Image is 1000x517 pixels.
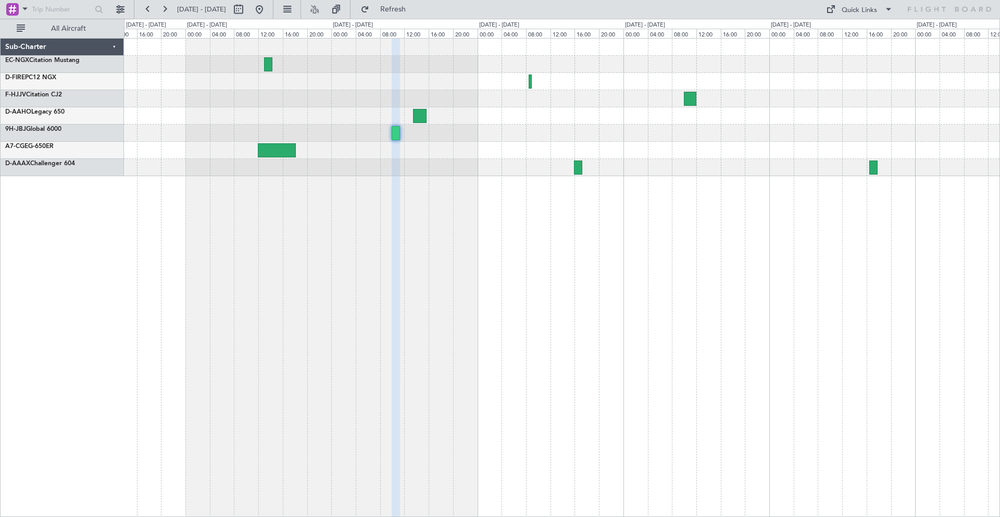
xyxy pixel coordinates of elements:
span: [DATE] - [DATE] [177,5,226,14]
div: 08:00 [380,29,405,38]
a: 9H-JBJGlobal 6000 [5,126,61,132]
div: 12:00 [113,29,137,38]
div: 16:00 [429,29,453,38]
div: 00:00 [623,29,648,38]
a: D-FIREPC12 NGX [5,75,56,81]
a: D-AAHOLegacy 650 [5,109,65,115]
div: 16:00 [574,29,599,38]
span: F-HJJV [5,92,26,98]
div: 08:00 [526,29,551,38]
div: 12:00 [696,29,721,38]
button: All Aircraft [11,20,113,37]
div: 04:00 [648,29,672,38]
div: [DATE] - [DATE] [187,21,227,30]
div: [DATE] - [DATE] [479,21,519,30]
div: 00:00 [769,29,794,38]
div: 08:00 [964,29,989,38]
span: EC-NGX [5,57,29,64]
a: D-AAAXChallenger 604 [5,161,75,167]
div: 16:00 [721,29,745,38]
div: 12:00 [551,29,575,38]
div: 00:00 [331,29,356,38]
span: D-FIRE [5,75,25,81]
div: 16:00 [283,29,307,38]
span: 9H-JBJ [5,126,26,132]
div: 00:00 [185,29,210,38]
span: Refresh [371,6,415,13]
div: 12:00 [258,29,283,38]
span: D-AAAX [5,161,30,167]
button: Refresh [356,1,418,18]
div: 16:00 [137,29,161,38]
div: 04:00 [210,29,234,38]
div: [DATE] - [DATE] [917,21,957,30]
input: Trip Number [32,2,92,17]
div: [DATE] - [DATE] [126,21,166,30]
div: 12:00 [842,29,867,38]
div: [DATE] - [DATE] [625,21,665,30]
div: 08:00 [672,29,696,38]
div: 20:00 [745,29,769,38]
span: D-AAHO [5,109,31,115]
div: 04:00 [940,29,964,38]
div: 20:00 [307,29,332,38]
div: 08:00 [818,29,842,38]
div: 00:00 [915,29,940,38]
div: 08:00 [234,29,258,38]
div: 20:00 [453,29,478,38]
div: 00:00 [478,29,502,38]
a: A7-CGEG-650ER [5,143,54,150]
div: 04:00 [356,29,380,38]
div: [DATE] - [DATE] [333,21,373,30]
div: 20:00 [599,29,623,38]
div: 04:00 [502,29,526,38]
span: A7-CGE [5,143,28,150]
div: 16:00 [867,29,891,38]
div: 20:00 [161,29,185,38]
div: 20:00 [891,29,916,38]
div: [DATE] - [DATE] [771,21,811,30]
a: EC-NGXCitation Mustang [5,57,80,64]
span: All Aircraft [27,25,110,32]
div: 12:00 [404,29,429,38]
div: 04:00 [794,29,818,38]
a: F-HJJVCitation CJ2 [5,92,62,98]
